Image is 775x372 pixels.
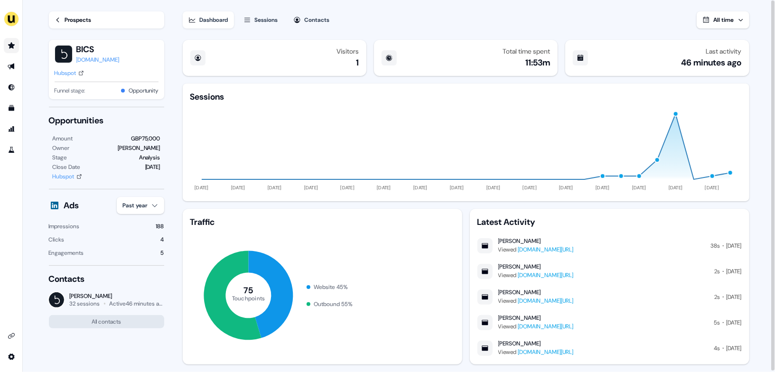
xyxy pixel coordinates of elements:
[705,185,719,191] tspan: [DATE]
[53,162,81,172] div: Close Date
[243,285,253,297] tspan: 75
[682,57,742,68] div: 46 minutes ago
[231,185,245,191] tspan: [DATE]
[49,248,84,258] div: Engagements
[161,235,164,244] div: 4
[518,348,574,356] a: [DOMAIN_NAME][URL]
[715,267,720,276] div: 2s
[55,68,84,78] a: Hubspot
[238,11,284,28] button: Sessions
[70,292,164,300] div: [PERSON_NAME]
[255,15,278,25] div: Sessions
[413,185,428,191] tspan: [DATE]
[706,47,742,55] div: Last activity
[477,216,742,228] div: Latest Activity
[498,245,574,254] div: Viewed
[49,115,164,126] div: Opportunities
[727,292,742,302] div: [DATE]
[49,273,164,285] div: Contacts
[145,162,160,172] div: [DATE]
[267,185,281,191] tspan: [DATE]
[523,185,537,191] tspan: [DATE]
[304,185,318,191] tspan: [DATE]
[727,344,742,353] div: [DATE]
[4,328,19,344] a: Go to integrations
[49,222,80,231] div: Impressions
[183,11,234,28] button: Dashboard
[697,11,749,28] button: All time
[498,347,574,357] div: Viewed
[498,263,541,270] div: [PERSON_NAME]
[305,15,330,25] div: Contacts
[503,47,550,55] div: Total time spent
[64,200,79,211] div: Ads
[195,185,209,191] tspan: [DATE]
[525,57,550,68] div: 11:53m
[4,59,19,74] a: Go to outbound experience
[727,318,742,327] div: [DATE]
[4,142,19,158] a: Go to experiments
[65,15,92,25] div: Prospects
[715,292,720,302] div: 2s
[118,143,160,153] div: [PERSON_NAME]
[4,101,19,116] a: Go to templates
[314,299,353,309] div: Outbound 55 %
[498,296,574,306] div: Viewed
[49,11,164,28] a: Prospects
[518,297,574,305] a: [DOMAIN_NAME][URL]
[53,134,73,143] div: Amount
[498,270,574,280] div: Viewed
[139,153,160,162] div: Analysis
[129,86,159,95] button: Opportunity
[518,323,574,330] a: [DOMAIN_NAME][URL]
[200,15,228,25] div: Dashboard
[498,288,541,296] div: [PERSON_NAME]
[486,185,500,191] tspan: [DATE]
[714,318,720,327] div: 5s
[711,241,720,251] div: 38s
[131,134,160,143] div: GBP75,000
[377,185,391,191] tspan: [DATE]
[109,300,164,307] div: Active 46 minutes ago
[632,185,646,191] tspan: [DATE]
[190,216,455,228] div: Traffic
[498,237,541,245] div: [PERSON_NAME]
[714,16,734,24] span: All time
[49,235,65,244] div: Clicks
[55,68,76,78] div: Hubspot
[727,241,742,251] div: [DATE]
[498,322,574,331] div: Viewed
[53,172,82,181] a: Hubspot
[340,185,355,191] tspan: [DATE]
[669,185,683,191] tspan: [DATE]
[4,349,19,364] a: Go to integrations
[53,153,67,162] div: Stage
[4,38,19,53] a: Go to prospects
[336,47,359,55] div: Visitors
[117,197,164,214] button: Past year
[518,271,574,279] a: [DOMAIN_NAME][URL]
[161,248,164,258] div: 5
[156,222,164,231] div: 188
[4,80,19,95] a: Go to Inbound
[76,44,120,55] button: BICS
[53,143,70,153] div: Owner
[53,172,75,181] div: Hubspot
[714,344,720,353] div: 4s
[76,55,120,65] a: [DOMAIN_NAME]
[596,185,610,191] tspan: [DATE]
[288,11,336,28] button: Contacts
[450,185,464,191] tspan: [DATE]
[518,246,574,253] a: [DOMAIN_NAME][URL]
[4,121,19,137] a: Go to attribution
[190,91,224,102] div: Sessions
[314,282,348,292] div: Website 45 %
[55,86,85,95] span: Funnel stage:
[498,314,541,322] div: [PERSON_NAME]
[232,295,265,302] tspan: Touchpoints
[70,300,100,307] div: 32 sessions
[498,340,541,347] div: [PERSON_NAME]
[559,185,573,191] tspan: [DATE]
[49,315,164,328] button: All contacts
